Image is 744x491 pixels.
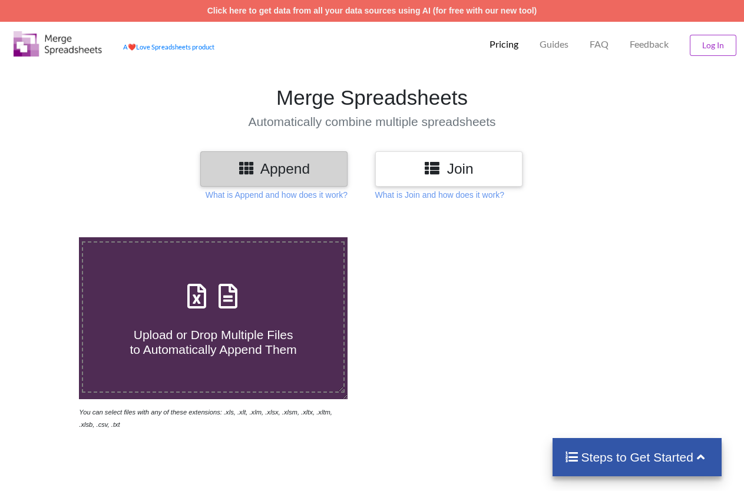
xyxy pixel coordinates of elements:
h3: Join [384,160,514,177]
h3: Append [209,160,339,177]
a: Click here to get data from all your data sources using AI (for free with our new tool) [207,6,537,15]
h4: Steps to Get Started [564,450,710,465]
p: What is Join and how does it work? [375,189,504,201]
p: What is Append and how does it work? [206,189,348,201]
iframe: chat widget [12,444,49,479]
a: AheartLove Spreadsheets product [123,43,214,51]
span: Feedback [630,39,669,49]
img: Logo.png [14,31,102,57]
span: heart [128,43,136,51]
p: FAQ [590,38,609,51]
i: You can select files with any of these extensions: .xls, .xlt, .xlm, .xlsx, .xlsm, .xltx, .xltm, ... [79,409,332,428]
button: Log In [690,35,736,56]
span: Upload or Drop Multiple Files to Automatically Append Them [130,328,296,356]
p: Pricing [490,38,518,51]
p: Guides [540,38,568,51]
